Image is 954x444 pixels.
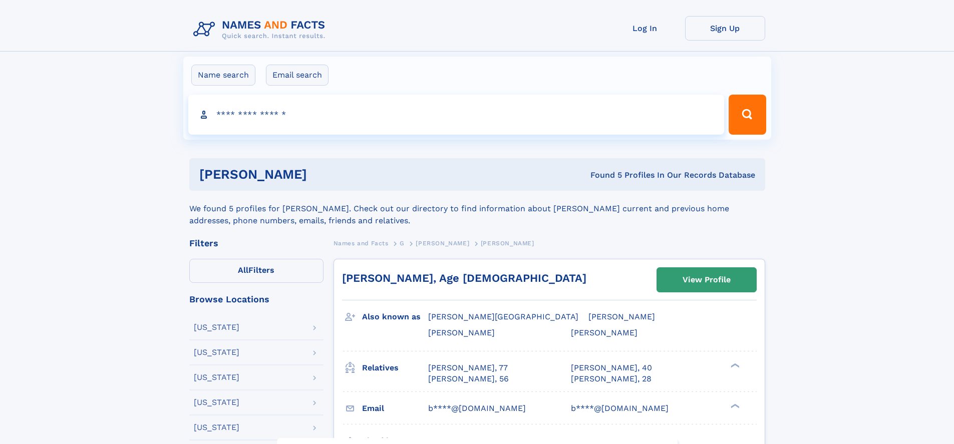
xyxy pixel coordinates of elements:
[194,373,239,381] div: [US_STATE]
[400,237,405,249] a: G
[416,240,469,247] span: [PERSON_NAME]
[189,16,334,43] img: Logo Names and Facts
[588,312,655,321] span: [PERSON_NAME]
[189,239,324,248] div: Filters
[657,268,756,292] a: View Profile
[683,268,731,291] div: View Profile
[194,323,239,331] div: [US_STATE]
[428,373,509,384] a: [PERSON_NAME], 56
[194,348,239,356] div: [US_STATE]
[194,398,239,406] div: [US_STATE]
[362,400,428,417] h3: Email
[605,16,685,41] a: Log In
[266,65,329,86] label: Email search
[571,328,638,337] span: [PERSON_NAME]
[571,373,652,384] a: [PERSON_NAME], 28
[428,362,508,373] a: [PERSON_NAME], 77
[194,423,239,431] div: [US_STATE]
[188,95,725,135] input: search input
[189,295,324,304] div: Browse Locations
[362,308,428,325] h3: Also known as
[400,240,405,247] span: G
[428,328,495,337] span: [PERSON_NAME]
[334,237,389,249] a: Names and Facts
[342,272,586,284] a: [PERSON_NAME], Age [DEMOGRAPHIC_DATA]
[481,240,534,247] span: [PERSON_NAME]
[729,95,766,135] button: Search Button
[238,265,248,275] span: All
[685,16,765,41] a: Sign Up
[728,402,740,409] div: ❯
[189,259,324,283] label: Filters
[189,191,765,227] div: We found 5 profiles for [PERSON_NAME]. Check out our directory to find information about [PERSON_...
[728,362,740,368] div: ❯
[571,362,652,373] a: [PERSON_NAME], 40
[449,170,755,181] div: Found 5 Profiles In Our Records Database
[191,65,255,86] label: Name search
[428,312,578,321] span: [PERSON_NAME][GEOGRAPHIC_DATA]
[416,237,469,249] a: [PERSON_NAME]
[362,359,428,376] h3: Relatives
[199,168,449,181] h1: [PERSON_NAME]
